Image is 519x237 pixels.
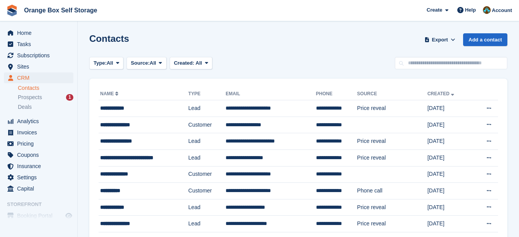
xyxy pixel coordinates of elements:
button: Created: All [170,57,212,70]
div: 1 [66,94,73,101]
td: Price reveal [357,149,427,166]
span: Help [465,6,476,14]
td: Price reveal [357,100,427,117]
td: Lead [188,199,226,216]
td: Customer [188,183,226,199]
a: menu [4,183,73,194]
span: Deals [18,103,32,111]
a: Add a contact [463,33,507,46]
a: Orange Box Self Storage [21,4,101,17]
td: Phone call [357,183,427,199]
span: Create [427,6,442,14]
th: Source [357,88,427,100]
span: Account [492,7,512,14]
a: Contacts [18,84,73,92]
span: All [150,59,156,67]
span: Booking Portal [17,210,64,221]
a: menu [4,149,73,160]
a: menu [4,72,73,83]
th: Email [226,88,316,100]
td: [DATE] [427,166,472,183]
td: [DATE] [427,199,472,216]
span: Storefront [7,201,77,208]
span: CRM [17,72,64,83]
button: Type: All [89,57,123,70]
a: menu [4,172,73,183]
span: Subscriptions [17,50,64,61]
a: menu [4,39,73,50]
td: Price reveal [357,133,427,150]
span: Export [432,36,448,44]
span: Pricing [17,138,64,149]
a: Prospects 1 [18,93,73,101]
span: Coupons [17,149,64,160]
td: [DATE] [427,100,472,117]
td: Price reveal [357,216,427,232]
td: Lead [188,216,226,232]
img: Mike [483,6,491,14]
td: Lead [188,133,226,150]
th: Phone [316,88,357,100]
a: Deals [18,103,73,111]
span: Sites [17,61,64,72]
span: All [196,60,202,66]
a: menu [4,161,73,172]
td: [DATE] [427,133,472,150]
a: menu [4,210,73,221]
a: menu [4,116,73,127]
span: Home [17,27,64,38]
a: menu [4,138,73,149]
a: Name [100,91,120,96]
button: Export [423,33,457,46]
a: menu [4,61,73,72]
a: Created [427,91,456,96]
span: All [107,59,113,67]
td: Lead [188,149,226,166]
td: Price reveal [357,199,427,216]
span: Created: [174,60,194,66]
td: Customer [188,166,226,183]
img: stora-icon-8386f47178a22dfd0bd8f6a31ec36ba5ce8667c1dd55bd0f319d3a0aa187defe.svg [6,5,18,16]
a: menu [4,127,73,138]
span: Invoices [17,127,64,138]
span: Source: [131,59,149,67]
td: [DATE] [427,149,472,166]
span: Settings [17,172,64,183]
a: menu [4,50,73,61]
a: menu [4,27,73,38]
td: [DATE] [427,117,472,133]
th: Type [188,88,226,100]
span: Type: [94,59,107,67]
span: Analytics [17,116,64,127]
a: Preview store [64,211,73,220]
td: [DATE] [427,183,472,199]
td: [DATE] [427,216,472,232]
span: Capital [17,183,64,194]
span: Tasks [17,39,64,50]
span: Prospects [18,94,42,101]
td: Lead [188,100,226,117]
span: Insurance [17,161,64,172]
h1: Contacts [89,33,129,44]
button: Source: All [127,57,167,70]
td: Customer [188,117,226,133]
